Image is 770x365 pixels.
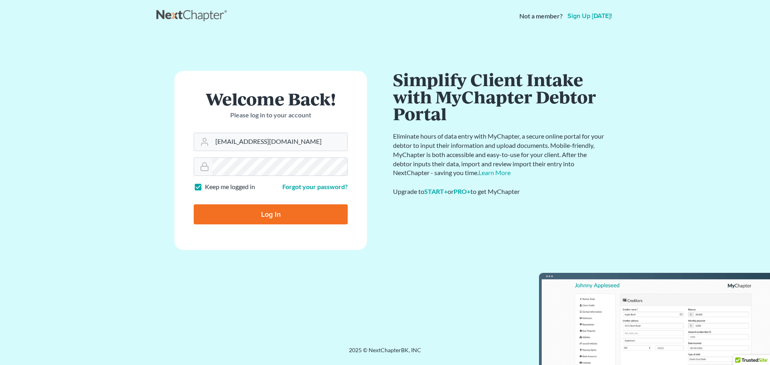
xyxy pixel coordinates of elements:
a: Forgot your password? [282,183,348,190]
a: Sign up [DATE]! [566,13,614,19]
div: 2025 © NextChapterBK, INC [156,346,614,361]
strong: Not a member? [519,12,563,21]
a: PRO+ [454,188,470,195]
h1: Welcome Back! [194,90,348,107]
input: Email Address [212,133,347,151]
a: Learn More [478,169,511,176]
label: Keep me logged in [205,182,255,192]
input: Log In [194,204,348,224]
p: Please log in to your account [194,111,348,120]
p: Eliminate hours of data entry with MyChapter, a secure online portal for your debtor to input the... [393,132,606,177]
h1: Simplify Client Intake with MyChapter Debtor Portal [393,71,606,122]
a: START+ [424,188,448,195]
div: Upgrade to or to get MyChapter [393,187,606,196]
